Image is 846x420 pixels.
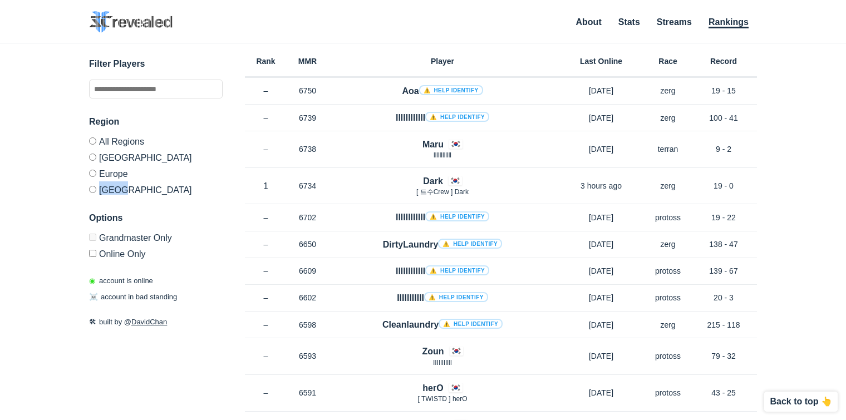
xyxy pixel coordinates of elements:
[287,239,328,250] p: 6650
[89,137,96,145] input: All Regions
[557,292,646,303] p: [DATE]
[245,387,287,398] p: –
[287,350,328,362] p: 6593
[646,350,690,362] p: protoss
[646,144,690,155] p: terran
[690,292,757,303] p: 20 - 3
[417,395,467,403] span: [ TWISTD ] herO
[425,211,489,221] a: ⚠️ Help identify
[646,57,690,65] h6: Race
[397,291,488,304] h4: IIIIllIIIII
[557,57,646,65] h6: Last Online
[690,387,757,398] p: 43 - 25
[438,239,502,249] a: ⚠️ Help identify
[690,350,757,362] p: 79 - 32
[89,149,223,165] label: [GEOGRAPHIC_DATA]
[287,144,328,155] p: 6738
[245,180,287,192] p: 1
[690,212,757,223] p: 19 - 22
[557,212,646,223] p: [DATE]
[89,317,223,328] p: built by @
[245,239,287,250] p: –
[89,250,96,257] input: Online Only
[89,245,223,259] label: Only show accounts currently laddering
[245,144,287,155] p: –
[433,359,452,367] span: IIIIllIIllI
[434,151,451,159] span: llllllllllll
[690,265,757,276] p: 139 - 67
[770,397,832,406] p: Back to top 👆
[422,345,444,358] h4: Zoun
[245,57,287,65] h6: Rank
[425,265,489,275] a: ⚠️ Help identify
[690,144,757,155] p: 9 - 2
[557,144,646,155] p: [DATE]
[245,85,287,96] p: –
[396,111,489,124] h4: llllllllllll
[557,350,646,362] p: [DATE]
[245,319,287,330] p: –
[89,57,223,71] h3: Filter Players
[646,387,690,398] p: protoss
[422,138,444,151] h4: Maru
[287,212,328,223] p: 6702
[287,319,328,330] p: 6598
[557,112,646,123] p: [DATE]
[287,57,328,65] h6: MMR
[89,234,96,241] input: Grandmaster Only
[557,180,646,191] p: 3 hours ago
[382,318,503,331] h4: Cleanlaundry
[245,265,287,276] p: –
[245,112,287,123] p: –
[425,112,489,122] a: ⚠️ Help identify
[557,239,646,250] p: [DATE]
[89,11,173,33] img: SC2 Revealed
[287,85,328,96] p: 6750
[646,292,690,303] p: protoss
[709,17,749,28] a: Rankings
[131,318,167,326] a: DavidChan
[89,275,153,286] p: account is online
[423,175,443,187] h4: Dark
[287,180,328,191] p: 6734
[89,276,95,285] span: ◉
[646,180,690,191] p: zerg
[245,212,287,223] p: –
[383,238,502,251] h4: DirtyLaundry
[89,115,223,129] h3: Region
[287,112,328,123] p: 6739
[328,57,557,65] h6: Player
[89,165,223,181] label: Europe
[422,382,443,394] h4: herO
[89,234,223,245] label: Only Show accounts currently in Grandmaster
[89,154,96,161] input: [GEOGRAPHIC_DATA]
[245,350,287,362] p: –
[646,85,690,96] p: zerg
[657,17,692,27] a: Streams
[89,181,223,195] label: [GEOGRAPHIC_DATA]
[419,85,483,95] a: ⚠️ Help identify
[646,239,690,250] p: zerg
[396,265,489,278] h4: llllllllllll
[690,319,757,330] p: 215 - 118
[89,170,96,177] input: Europe
[618,17,640,27] a: Stats
[690,57,757,65] h6: Record
[557,265,646,276] p: [DATE]
[89,137,223,149] label: All Regions
[89,186,96,193] input: [GEOGRAPHIC_DATA]
[439,319,503,329] a: ⚠️ Help identify
[424,292,488,302] a: ⚠️ Help identify
[557,387,646,398] p: [DATE]
[402,85,483,97] h4: Aoa
[557,85,646,96] p: [DATE]
[89,291,177,303] p: account in bad standing
[396,211,489,224] h4: llllllllllll
[690,239,757,250] p: 138 - 47
[557,319,646,330] p: [DATE]
[690,180,757,191] p: 19 - 0
[690,112,757,123] p: 100 - 41
[287,265,328,276] p: 6609
[245,292,287,303] p: –
[416,188,469,196] span: [ 트수Crew ] Dark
